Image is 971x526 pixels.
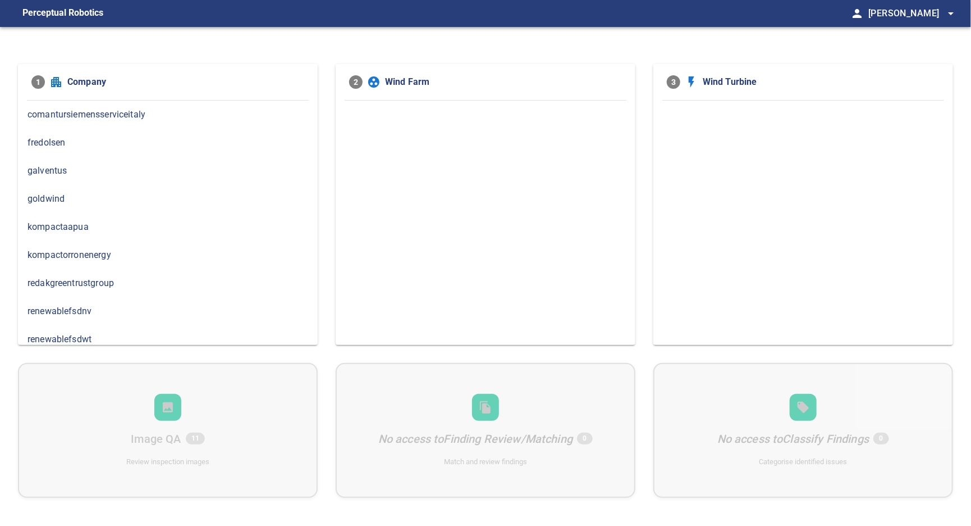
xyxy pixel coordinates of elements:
[864,2,958,25] button: [PERSON_NAME]
[18,325,318,353] div: renewablefsdwt
[28,333,308,346] span: renewablefsdwt
[944,7,958,20] span: arrow_drop_down
[850,7,864,20] span: person
[385,75,622,89] span: Wind Farm
[28,192,308,206] span: goldwind
[31,75,45,89] span: 1
[703,75,940,89] span: Wind Turbine
[349,75,363,89] span: 2
[28,305,308,318] span: renewablefsdnv
[28,276,308,290] span: redakgreentrustgroup
[667,75,680,89] span: 3
[18,269,318,297] div: redakgreentrustgroup
[18,241,318,269] div: kompactorronenergy
[22,4,103,22] figcaption: Perceptual Robotics
[28,108,308,121] span: comantursiemensserviceitaly
[28,164,308,178] span: galventus
[28,248,308,262] span: kompactorronenergy
[28,136,308,149] span: fredolsen
[868,6,958,21] span: [PERSON_NAME]
[18,185,318,213] div: goldwind
[18,101,318,129] div: comantursiemensserviceitaly
[28,220,308,234] span: kompactaapua
[67,75,304,89] span: Company
[18,157,318,185] div: galventus
[18,129,318,157] div: fredolsen
[18,213,318,241] div: kompactaapua
[18,297,318,325] div: renewablefsdnv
